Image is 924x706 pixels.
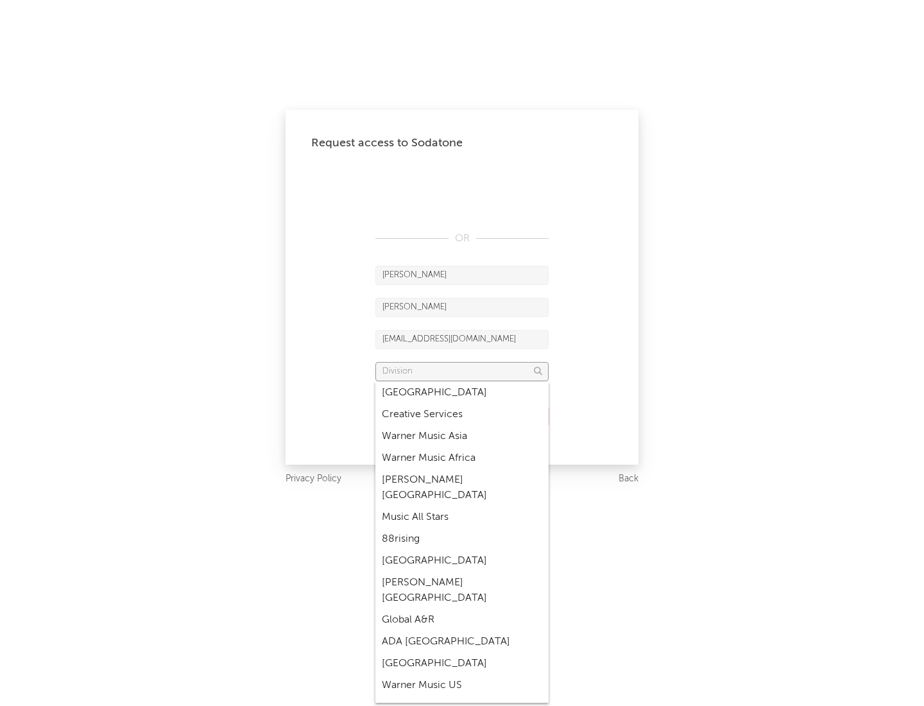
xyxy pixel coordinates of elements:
[375,330,549,349] input: Email
[375,382,549,404] div: [GEOGRAPHIC_DATA]
[375,528,549,550] div: 88rising
[375,609,549,631] div: Global A&R
[375,447,549,469] div: Warner Music Africa
[375,506,549,528] div: Music All Stars
[375,572,549,609] div: [PERSON_NAME] [GEOGRAPHIC_DATA]
[375,675,549,696] div: Warner Music US
[375,231,549,246] div: OR
[619,471,638,487] a: Back
[375,631,549,653] div: ADA [GEOGRAPHIC_DATA]
[375,298,549,317] input: Last Name
[286,471,341,487] a: Privacy Policy
[375,362,549,381] input: Division
[375,469,549,506] div: [PERSON_NAME] [GEOGRAPHIC_DATA]
[375,653,549,675] div: [GEOGRAPHIC_DATA]
[375,404,549,426] div: Creative Services
[375,426,549,447] div: Warner Music Asia
[375,266,549,285] input: First Name
[375,550,549,572] div: [GEOGRAPHIC_DATA]
[311,135,613,151] div: Request access to Sodatone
